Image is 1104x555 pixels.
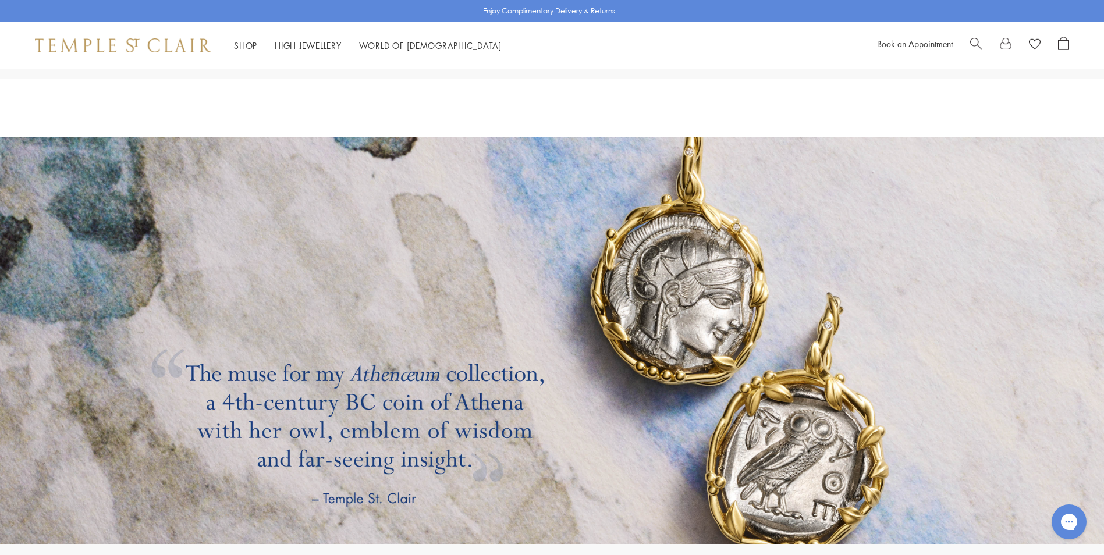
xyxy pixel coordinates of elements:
[234,40,257,51] a: ShopShop
[234,38,502,53] nav: Main navigation
[1058,37,1069,54] a: Open Shopping Bag
[483,5,615,17] p: Enjoy Complimentary Delivery & Returns
[275,40,342,51] a: High JewelleryHigh Jewellery
[877,38,953,49] a: Book an Appointment
[970,37,982,54] a: Search
[1029,37,1041,54] a: View Wishlist
[35,38,211,52] img: Temple St. Clair
[359,40,502,51] a: World of [DEMOGRAPHIC_DATA]World of [DEMOGRAPHIC_DATA]
[1046,500,1092,543] iframe: Gorgias live chat messenger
